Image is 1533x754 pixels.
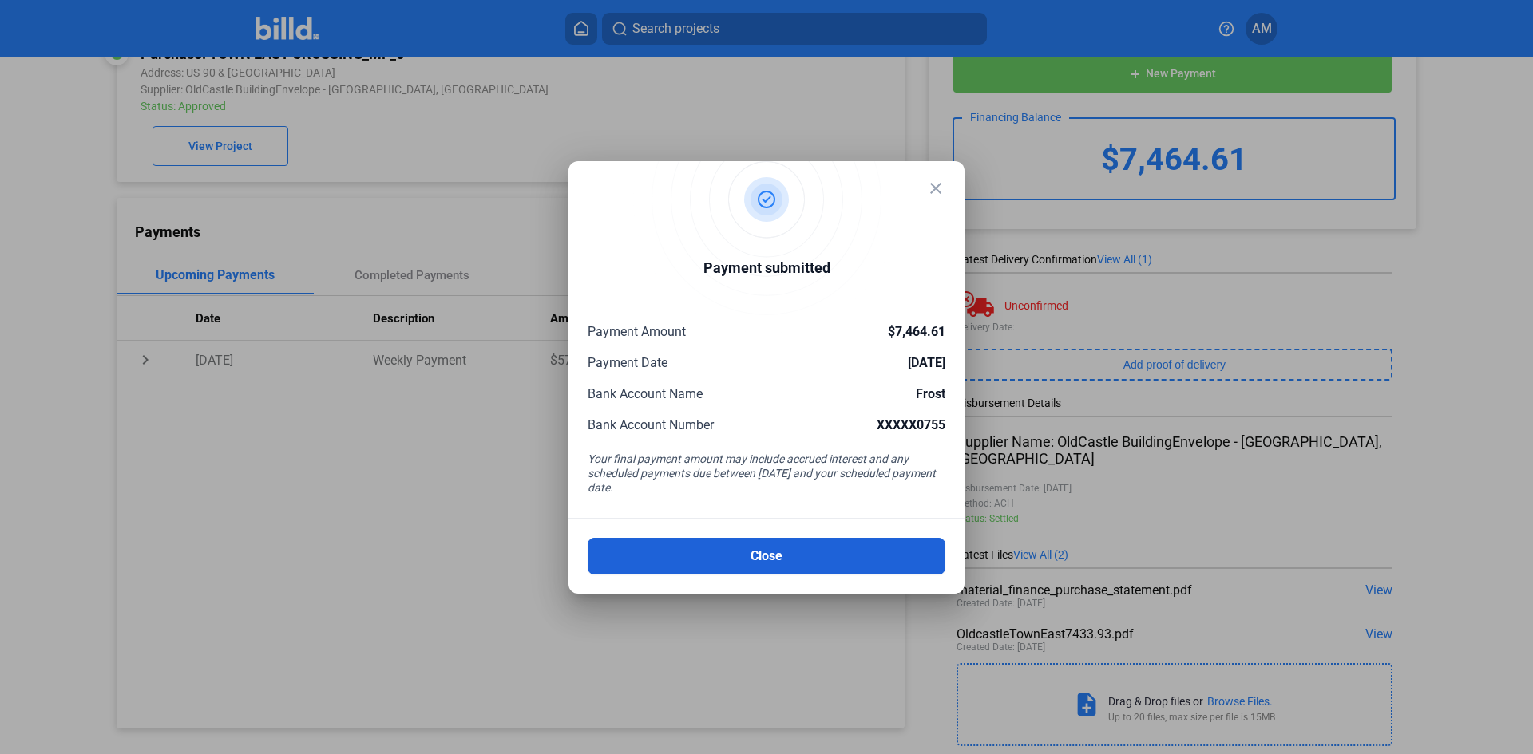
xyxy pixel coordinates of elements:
[588,386,703,401] span: Bank Account Name
[588,452,945,499] div: Your final payment amount may include accrued interest and any scheduled payments due between [DA...
[588,355,667,370] span: Payment Date
[703,257,830,283] div: Payment submitted
[926,179,945,198] mat-icon: close
[916,386,945,401] span: Frost
[908,355,945,370] span: [DATE]
[588,417,714,432] span: Bank Account Number
[588,324,686,339] span: Payment Amount
[588,538,945,574] button: Close
[888,324,945,339] span: $7,464.61
[877,417,945,432] span: XXXXX0755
